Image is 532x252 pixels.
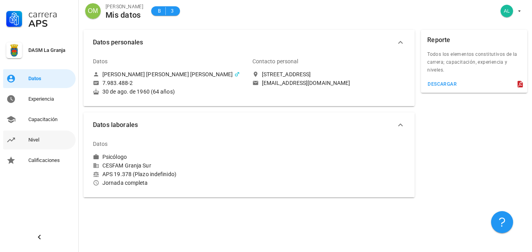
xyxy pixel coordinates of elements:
[3,131,76,149] a: Nivel
[102,71,233,78] div: [PERSON_NAME] [PERSON_NAME] [PERSON_NAME]
[93,88,246,95] div: 30 de ago. de 1960 (64 años)
[93,134,108,153] div: Datos
[3,69,76,88] a: Datos
[93,162,246,169] div: CESFAM Granja Sur
[421,50,527,79] div: Todos los elementos constitutivos de la carrera; capacitación, experiencia y niveles.
[106,3,143,11] div: [PERSON_NAME]
[262,79,350,86] div: [EMAIL_ADDRESS][DOMAIN_NAME]
[252,52,298,71] div: Contacto personal
[28,137,72,143] div: Nivel
[28,47,72,53] div: DASM La Granja
[156,7,162,15] span: B
[93,179,246,186] div: Jornada completa
[28,96,72,102] div: Experiencia
[28,9,72,19] div: Carrera
[28,19,72,28] div: APS
[252,79,406,86] a: [EMAIL_ADDRESS][DOMAIN_NAME]
[424,79,460,90] button: descargar
[427,81,457,87] div: descargar
[28,116,72,123] div: Capacitación
[500,5,513,17] div: avatar
[88,3,98,19] span: OM
[83,112,415,138] button: Datos laborales
[102,153,127,160] div: Psicólogo
[427,30,450,50] div: Reporte
[83,30,415,55] button: Datos personales
[93,37,396,48] span: Datos personales
[252,71,406,78] a: [STREET_ADDRESS]
[262,71,311,78] div: [STREET_ADDRESS]
[93,120,396,131] span: Datos laborales
[85,3,101,19] div: avatar
[93,52,108,71] div: Datos
[169,7,175,15] span: 3
[28,75,72,82] div: Datos
[3,151,76,170] a: Calificaciones
[106,11,143,19] div: Mis datos
[93,171,246,178] div: APS 19.378 (Plazo indefinido)
[3,90,76,109] a: Experiencia
[102,79,133,86] div: 7.983.488-2
[3,110,76,129] a: Capacitación
[28,157,72,164] div: Calificaciones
